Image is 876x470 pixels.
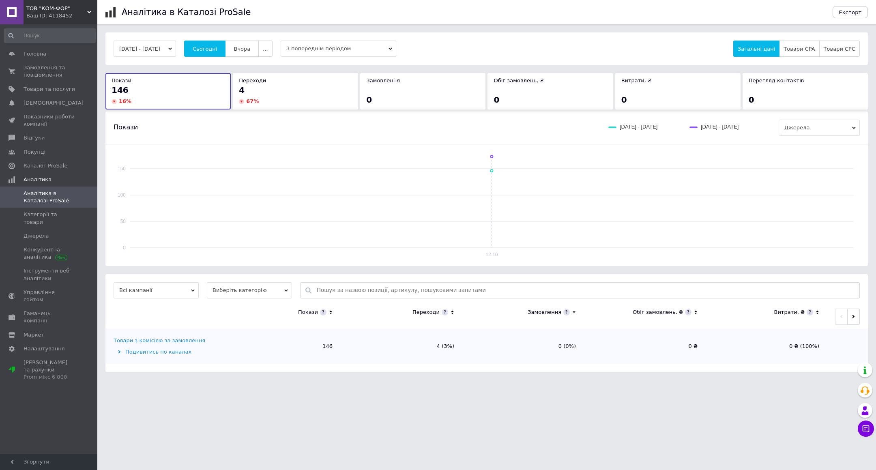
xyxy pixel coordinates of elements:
span: Відгуки [24,134,45,142]
input: Пошук за назвою позиції, артикулу, пошуковими запитами [317,283,855,298]
div: Покази [298,309,318,316]
span: Перегляд контактів [749,77,804,84]
span: Головна [24,50,46,58]
span: Переходи [239,77,266,84]
text: 50 [120,219,126,224]
span: Замовлення та повідомлення [24,64,75,79]
span: [DEMOGRAPHIC_DATA] [24,99,84,107]
span: Покупці [24,148,45,156]
span: Товари CPC [824,46,855,52]
button: Вчора [225,41,259,57]
div: Ваш ID: 4118452 [26,12,97,19]
span: 0 [366,95,372,105]
span: Вчора [234,46,250,52]
button: ... [258,41,272,57]
div: Prom мікс 6 000 [24,373,75,381]
span: Всі кампанії [114,282,199,298]
span: З попереднім періодом [281,41,396,57]
div: Обіг замовлень, ₴ [633,309,683,316]
button: Експорт [833,6,868,18]
td: 0 (0%) [462,329,584,364]
button: Товари CPA [779,41,819,57]
button: [DATE] - [DATE] [114,41,176,57]
h1: Аналітика в Каталозі ProSale [122,7,251,17]
span: 67 % [246,98,259,104]
span: 4 [239,85,245,95]
div: Товари з комісією за замовлення [114,337,205,344]
span: Категорії та товари [24,211,75,225]
span: Товари CPA [784,46,815,52]
span: Маркет [24,331,44,339]
span: 0 [749,95,754,105]
text: 150 [118,166,126,172]
span: 146 [112,85,129,95]
span: ТОВ "КОМ-ФОР" [26,5,87,12]
span: Замовлення [366,77,400,84]
span: Інструменти веб-аналітики [24,267,75,282]
span: Показники роботи компанії [24,113,75,128]
button: Чат з покупцем [858,421,874,437]
span: Товари та послуги [24,86,75,93]
td: 0 ₴ [584,329,706,364]
text: 12.10 [486,252,498,258]
span: Обіг замовлень, ₴ [494,77,544,84]
span: Покази [112,77,131,84]
td: 4 (3%) [341,329,462,364]
span: Експорт [839,9,862,15]
span: Витрати, ₴ [621,77,652,84]
span: Покази [114,123,138,132]
span: Сьогодні [193,46,217,52]
button: Товари CPC [819,41,860,57]
input: Пошук [4,28,96,43]
span: ... [263,46,268,52]
span: Конкурентна аналітика [24,246,75,261]
text: 100 [118,192,126,198]
span: Аналітика в Каталозі ProSale [24,190,75,204]
span: Каталог ProSale [24,162,67,170]
span: Управління сайтом [24,289,75,303]
div: Подивитись по каналах [114,348,217,356]
text: 0 [123,245,126,251]
span: Джерела [779,120,860,136]
span: 0 [494,95,499,105]
span: 0 [621,95,627,105]
span: Налаштування [24,345,65,352]
span: Аналітика [24,176,52,183]
div: Замовлення [528,309,561,316]
span: Гаманець компанії [24,310,75,324]
td: 0 ₴ (100%) [706,329,827,364]
span: Джерела [24,232,49,240]
span: Виберіть категорію [207,282,292,298]
button: Сьогодні [184,41,226,57]
span: Загальні дані [738,46,775,52]
td: 146 [219,329,341,364]
button: Загальні дані [733,41,779,57]
div: Витрати, ₴ [774,309,805,316]
div: Переходи [412,309,440,316]
span: 16 % [119,98,131,104]
span: [PERSON_NAME] та рахунки [24,359,75,381]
